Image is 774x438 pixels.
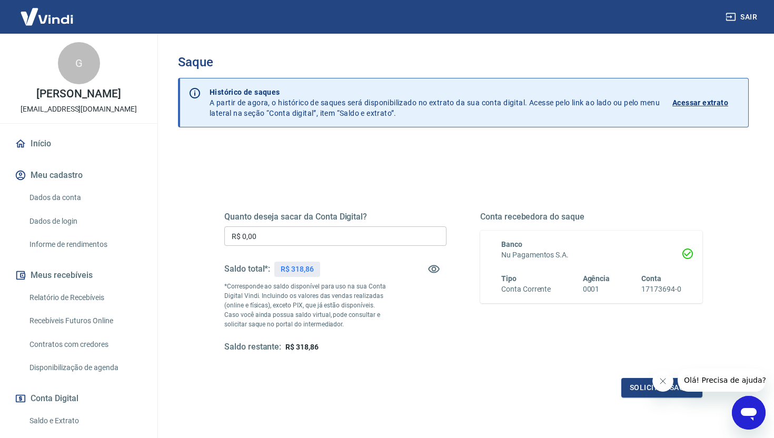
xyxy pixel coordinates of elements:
[501,240,522,248] span: Banco
[25,357,145,379] a: Disponibilização de agenda
[25,287,145,308] a: Relatório de Recebíveis
[13,387,145,410] button: Conta Digital
[723,7,761,27] button: Sair
[6,7,88,16] span: Olá! Precisa de ajuda?
[732,396,766,430] iframe: Botão para abrir a janela de mensagens
[224,282,391,329] p: *Corresponde ao saldo disponível para uso na sua Conta Digital Vindi. Incluindo os valores das ve...
[678,369,766,392] iframe: Mensagem da empresa
[210,87,660,97] p: Histórico de saques
[21,104,137,115] p: [EMAIL_ADDRESS][DOMAIN_NAME]
[583,274,610,283] span: Agência
[501,284,551,295] h6: Conta Corrente
[672,97,728,108] p: Acessar extrato
[285,343,319,351] span: R$ 318,86
[501,250,681,261] h6: Nu Pagamentos S.A.
[224,212,446,222] h5: Quanto deseja sacar da Conta Digital?
[58,42,100,84] div: G
[224,264,270,274] h5: Saldo total*:
[641,274,661,283] span: Conta
[25,310,145,332] a: Recebíveis Futuros Online
[501,274,517,283] span: Tipo
[25,187,145,208] a: Dados da conta
[583,284,610,295] h6: 0001
[178,55,749,69] h3: Saque
[210,87,660,118] p: A partir de agora, o histórico de saques será disponibilizado no extrato da sua conta digital. Ac...
[13,1,81,33] img: Vindi
[13,164,145,187] button: Meu cadastro
[25,234,145,255] a: Informe de rendimentos
[13,132,145,155] a: Início
[13,264,145,287] button: Meus recebíveis
[621,378,702,397] button: Solicitar saque
[672,87,740,118] a: Acessar extrato
[25,334,145,355] a: Contratos com credores
[36,88,121,99] p: [PERSON_NAME]
[25,410,145,432] a: Saldo e Extrato
[224,342,281,353] h5: Saldo restante:
[652,371,673,392] iframe: Fechar mensagem
[281,264,314,275] p: R$ 318,86
[25,211,145,232] a: Dados de login
[480,212,702,222] h5: Conta recebedora do saque
[641,284,681,295] h6: 17173694-0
